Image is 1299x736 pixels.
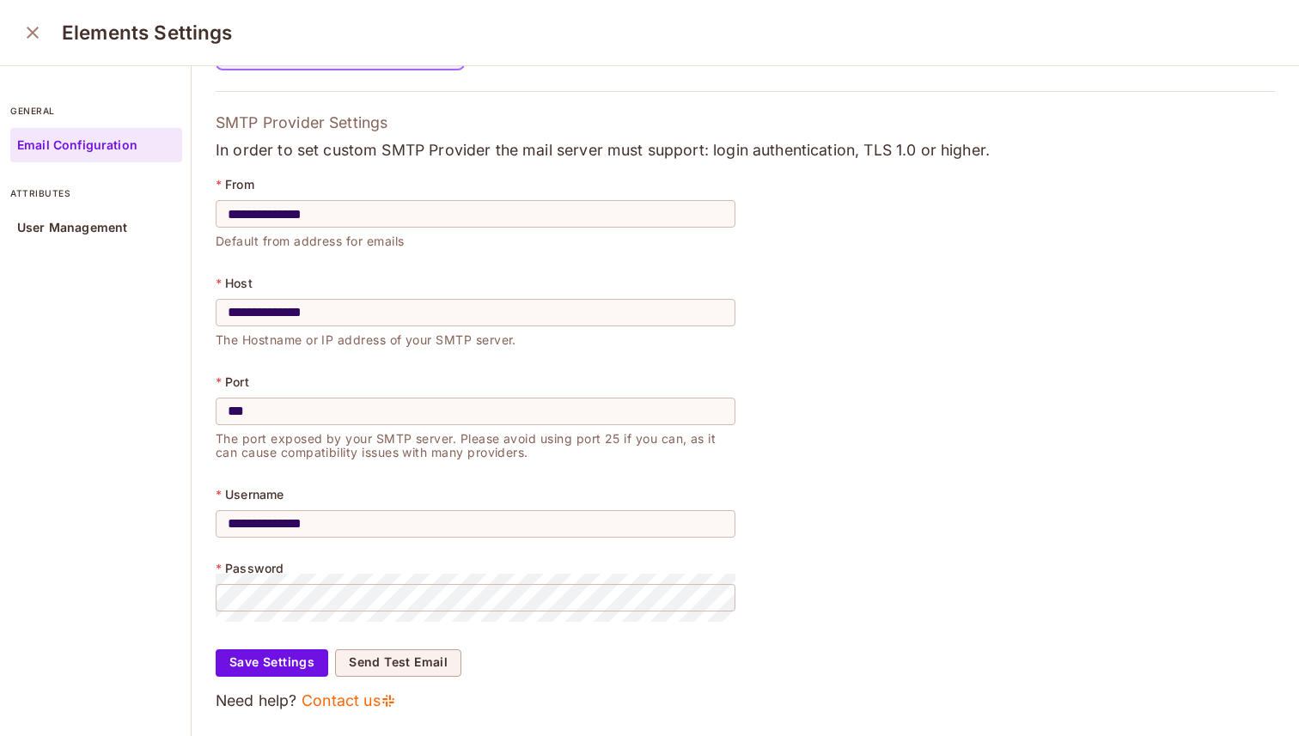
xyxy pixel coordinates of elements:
[17,221,127,234] p: User Management
[216,649,328,677] button: Save Settings
[225,488,284,502] p: Username
[216,140,1275,161] p: In order to set custom SMTP Provider the mail server must support: login authentication, TLS 1.0 ...
[225,375,249,389] p: Port
[216,113,1275,133] p: SMTP Provider Settings
[10,104,182,118] p: general
[335,649,461,677] button: Send Test Email
[62,21,233,45] h3: Elements Settings
[216,425,735,459] p: The port exposed by your SMTP server. Please avoid using port 25 if you can, as it can cause comp...
[216,690,1275,711] p: Need help?
[302,690,397,711] a: Contact us
[216,326,735,347] p: The Hostname or IP address of your SMTP server.
[216,228,735,248] p: Default from address for emails
[10,186,182,200] p: attributes
[225,178,254,192] p: From
[15,15,50,50] button: close
[17,138,137,152] p: Email Configuration
[225,277,253,290] p: Host
[225,562,284,575] p: Password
